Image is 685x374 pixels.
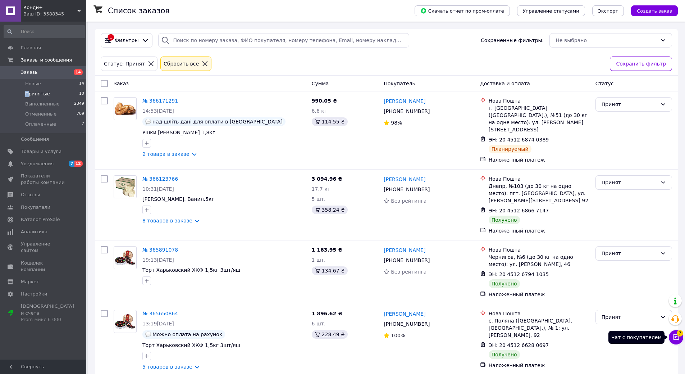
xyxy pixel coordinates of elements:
span: Ушки [PERSON_NAME] 1,8кг [142,130,215,135]
span: Экспорт [598,8,618,14]
span: 5 шт. [312,196,326,202]
span: 709 [77,111,84,117]
span: ЭН: 20 4512 6628 0697 [489,342,549,348]
a: № 365650864 [142,311,178,316]
span: 13:19[DATE] [142,321,174,326]
span: 7 [677,330,683,337]
span: Отмененные [25,111,56,117]
img: Фото товару [114,250,136,266]
div: 228.49 ₴ [312,330,348,339]
span: надішліть дані для оплати в [GEOGRAPHIC_DATA] [152,119,283,125]
span: Управление статусами [523,8,579,14]
div: Наложенный платеж [489,362,590,369]
span: ЭН: 20 4512 6874 0389 [489,137,549,143]
span: Сообщения [21,136,49,143]
span: ЭН: 20 4512 6794 1035 [489,271,549,277]
span: Уведомления [21,161,54,167]
a: Фото товару [114,246,137,269]
span: 990.05 ₴ [312,98,337,104]
img: :speech_balloon: [145,332,151,337]
button: Управление статусами [517,5,585,16]
span: 100% [391,333,405,338]
div: Принят [602,249,657,257]
button: Экспорт [592,5,624,16]
a: № 365891078 [142,247,178,253]
span: Принятые [25,91,50,97]
span: Создать заказ [637,8,672,14]
div: Наложенный платеж [489,291,590,298]
div: Принят [602,179,657,186]
span: Выполненные [25,101,60,107]
span: 1 163.95 ₴ [312,247,343,253]
span: Настройки [21,291,47,297]
a: Фото товару [114,97,137,120]
div: Планируемый [489,145,531,153]
div: Не выбрано [556,36,657,44]
span: Кошелек компании [21,260,67,273]
img: Фото товару [114,176,136,198]
span: 7 [82,121,84,127]
img: Фото товару [114,102,136,116]
span: Каталог ProSale [21,216,60,223]
span: 17.7 кг [312,186,330,192]
div: Получено [489,350,520,359]
span: Заказы [21,69,38,76]
div: Днепр, №103 (до 30 кг на одно место): пгт. [GEOGRAPHIC_DATA], ул. [PERSON_NAME][STREET_ADDRESS] 92 [489,183,590,204]
span: Оплаченные [25,121,56,127]
h1: Список заказов [108,6,170,15]
img: Фото товару [114,314,136,329]
span: Аналитика [21,229,47,235]
span: Покупатели [21,204,50,211]
a: 8 товаров в заказе [142,218,192,224]
span: Сумма [312,81,329,86]
a: [PERSON_NAME]. Ванил.5кг [142,196,214,202]
div: 358.24 ₴ [312,206,348,214]
span: Без рейтинга [391,198,426,204]
span: Статус [595,81,614,86]
input: Поиск [4,25,85,38]
span: 10 [79,91,84,97]
span: 6 шт. [312,321,326,326]
div: [PHONE_NUMBER] [382,106,431,116]
span: 19:13[DATE] [142,257,174,263]
div: г. [GEOGRAPHIC_DATA] ([GEOGRAPHIC_DATA].), №51 (до 30 кг на одне место): ул. [PERSON_NAME][STREET... [489,104,590,133]
div: Сбросить все [162,60,200,68]
div: [PHONE_NUMBER] [382,319,431,329]
span: 14:53[DATE] [142,108,174,114]
span: Маркет [21,279,39,285]
span: 7 [69,161,74,167]
div: Статус: Принят [102,60,146,68]
button: Сохранить фильтр [610,57,672,71]
div: Наложенный платеж [489,156,590,163]
div: Нова Пошта [489,246,590,253]
span: 10:31[DATE] [142,186,174,192]
span: Отзывы [21,191,40,198]
a: Торт Харьковский ХКФ 1,5кг 3шт/ящ [142,267,241,273]
span: Главная [21,45,41,51]
span: Товары и услуги [21,148,61,155]
div: Ваш ID: 3588345 [23,11,86,17]
span: Заказ [114,81,129,86]
a: [PERSON_NAME] [384,176,425,183]
div: Нова Пошта [489,310,590,317]
a: 5 товаров в заказе [142,364,192,370]
input: Поиск по номеру заказа, ФИО покупателя, номеру телефона, Email, номеру накладной [158,33,409,48]
a: [PERSON_NAME] [384,310,425,317]
div: 134.67 ₴ [312,266,348,275]
span: Управление сайтом [21,241,67,254]
span: 14 [74,69,83,75]
img: :speech_balloon: [145,119,151,125]
span: Сохранить фильтр [616,60,666,68]
span: Новые [25,81,41,87]
span: 1 шт. [312,257,326,263]
div: Чат с покупателем [608,331,665,344]
span: Без рейтинга [391,269,426,275]
div: 114.55 ₴ [312,117,348,126]
span: 2349 [74,101,84,107]
span: Доставка и оплата [480,81,530,86]
div: Принят [602,100,657,108]
a: Фото товару [114,310,137,333]
a: Торт Харьковский ХКФ 1,5кг 3шт/ящ [142,342,241,348]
